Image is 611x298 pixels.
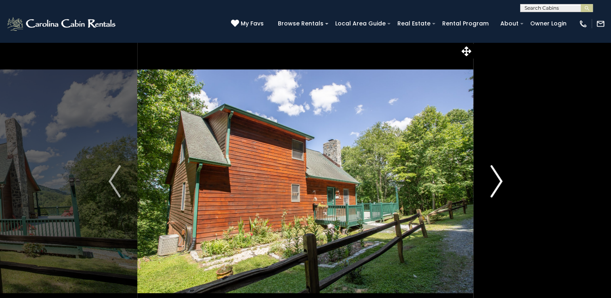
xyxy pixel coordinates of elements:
[596,19,605,28] img: mail-regular-white.png
[331,17,390,30] a: Local Area Guide
[231,19,266,28] a: My Favs
[438,17,493,30] a: Rental Program
[241,19,264,28] span: My Favs
[274,17,328,30] a: Browse Rentals
[526,17,571,30] a: Owner Login
[496,17,523,30] a: About
[579,19,588,28] img: phone-regular-white.png
[109,165,121,197] img: arrow
[6,16,118,32] img: White-1-2.png
[393,17,435,30] a: Real Estate
[490,165,502,197] img: arrow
